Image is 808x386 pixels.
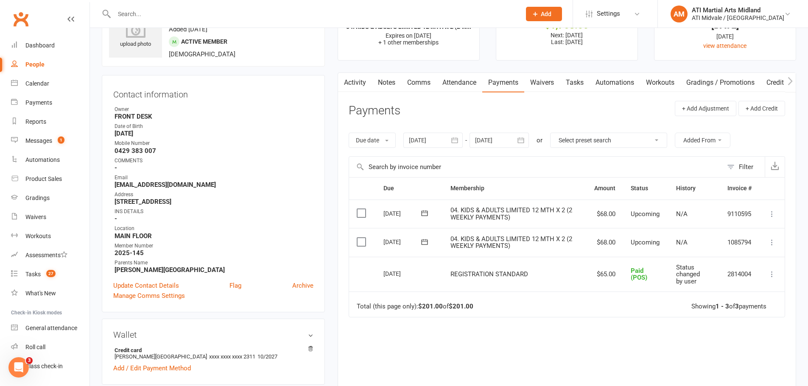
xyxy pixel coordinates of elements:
strong: $201.00 [418,303,443,310]
strong: 3 [735,303,739,310]
a: Waivers [524,73,560,92]
a: Activity [338,73,372,92]
th: Membership [443,178,587,199]
span: N/A [676,239,688,246]
a: Dashboard [11,36,89,55]
time: Added [DATE] [169,25,207,33]
iframe: Intercom live chat [8,357,29,378]
div: What's New [25,290,56,297]
div: Gradings [25,194,50,201]
div: Address [115,191,313,199]
span: Settings [597,4,620,23]
strong: FRONT DESK [115,113,313,120]
a: Automations [11,150,89,169]
strong: [DATE] [115,130,313,137]
strong: - [115,215,313,222]
a: What's New [11,284,89,303]
a: Reports [11,112,89,131]
span: + 1 other memberships [378,39,439,46]
div: ATI Midvale / [GEOGRAPHIC_DATA] [692,14,784,22]
th: Due [376,178,443,199]
div: upload photo [109,21,162,49]
div: [DATE] [383,235,422,248]
strong: $201.00 [449,303,473,310]
strong: 1 - 3 [716,303,729,310]
a: People [11,55,89,74]
td: 9110595 [720,200,759,228]
th: History [668,178,720,199]
div: Product Sales [25,175,62,182]
a: Archive [292,280,313,291]
div: Parents Name [115,259,313,267]
strong: 0429 383 007 [115,147,313,155]
div: Calendar [25,80,49,87]
span: 1 [58,136,64,144]
div: AM [671,6,688,22]
div: Automations [25,156,60,163]
div: Reports [25,118,46,125]
div: Tasks [25,271,41,278]
a: Notes [372,73,401,92]
strong: MAIN FLOOR [115,232,313,240]
button: Added From [675,133,730,148]
a: Tasks 27 [11,265,89,284]
div: Messages [25,137,52,144]
button: Filter [723,157,765,177]
strong: 2025-145 [115,249,313,257]
td: $65.00 [587,257,623,292]
a: Clubworx [10,8,31,30]
div: Assessments [25,252,67,258]
div: [DATE] [383,267,422,280]
div: Workouts [25,233,51,239]
a: General attendance kiosk mode [11,319,89,338]
a: Payments [482,73,524,92]
span: N/A [676,210,688,218]
div: $1,768.00 [504,21,630,30]
a: Class kiosk mode [11,357,89,376]
div: Class check-in [25,363,63,369]
strong: - [115,164,313,172]
span: Active member [181,38,227,45]
span: Add [541,11,551,17]
h3: Wallet [113,330,313,339]
a: Tasks [560,73,590,92]
a: Workouts [11,227,89,246]
h3: Contact information [113,86,313,99]
div: Member Number [115,242,313,250]
button: Due date [349,133,396,148]
a: Gradings / Promotions [680,73,760,92]
div: Mobile Number [115,139,313,147]
a: Update Contact Details [113,280,179,291]
a: Product Sales [11,169,89,189]
div: Date of Birth [115,122,313,131]
span: 3 [26,357,33,364]
span: REGISTRATION STANDARD [450,270,528,278]
span: 04. KIDS & ADULTS LIMITED 12 MTH X 2 (2 WEEKLY PAYMENTS) [450,235,572,250]
div: Payments [25,99,52,106]
strong: [STREET_ADDRESS] [115,198,313,205]
div: ATI Martial Arts Midland [692,6,784,14]
a: Calendar [11,74,89,93]
span: [DEMOGRAPHIC_DATA] [169,50,235,58]
div: Dashboard [25,42,55,49]
a: Manage Comms Settings [113,291,185,301]
a: view attendance [703,42,746,49]
input: Search by invoice number [349,157,723,177]
div: Total (this page only): of [357,303,473,310]
td: 2814004 [720,257,759,292]
th: Status [623,178,668,199]
a: Waivers [11,208,89,227]
a: Automations [590,73,640,92]
span: xxxx xxxx xxxx 2311 [209,353,255,360]
div: People [25,61,45,68]
a: Roll call [11,338,89,357]
a: Add / Edit Payment Method [113,363,191,373]
span: Upcoming [631,210,660,218]
button: Add [526,7,562,21]
div: Location [115,225,313,233]
div: Showing of payments [691,303,766,310]
th: Amount [587,178,623,199]
strong: [EMAIL_ADDRESS][DOMAIN_NAME] [115,181,313,189]
input: Search... [112,8,515,20]
div: General attendance [25,325,77,331]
